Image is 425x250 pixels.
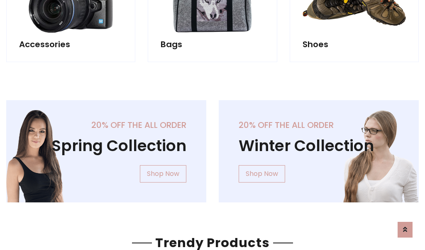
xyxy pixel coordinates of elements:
[140,165,186,183] a: Shop Now
[161,39,264,49] h5: Bags
[239,120,399,130] h5: 20% off the all order
[19,39,122,49] h5: Accessories
[26,137,186,155] h1: Spring Collection
[26,120,186,130] h5: 20% off the all order
[239,165,285,183] a: Shop Now
[303,39,406,49] h5: Shoes
[239,137,399,155] h1: Winter Collection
